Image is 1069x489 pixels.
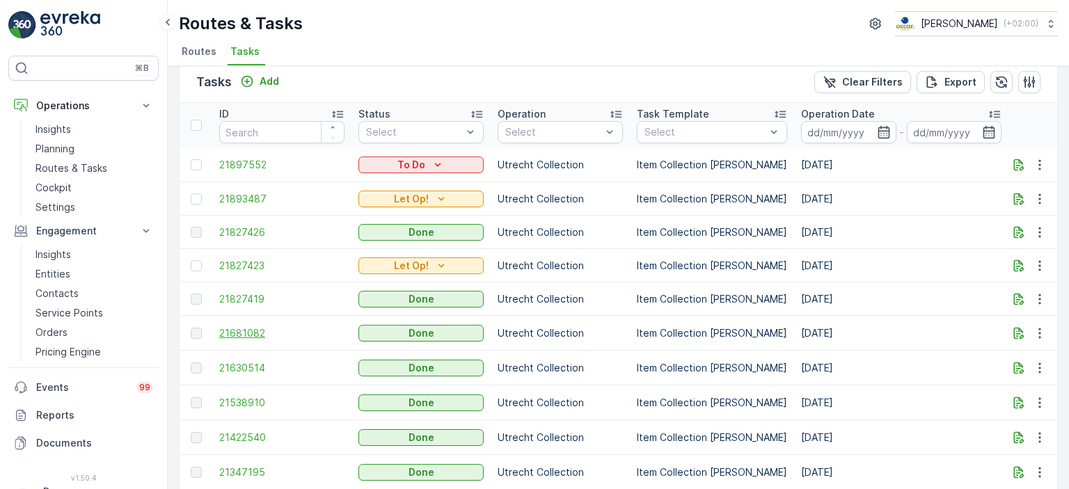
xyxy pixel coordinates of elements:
p: Utrecht Collection [498,396,623,410]
p: Operation Date [801,107,875,121]
p: Orders [35,326,68,339]
p: [PERSON_NAME] [921,17,998,31]
p: Done [409,431,434,444]
div: Toggle Row Selected [191,227,202,238]
p: Settings [35,200,75,214]
td: [DATE] [794,385,1008,420]
a: Entities [30,264,159,284]
p: Service Points [35,306,103,320]
a: Insights [30,120,159,139]
div: Toggle Row Selected [191,260,202,271]
a: Events99 [8,374,159,401]
input: dd/mm/yyyy [907,121,1002,143]
a: Pricing Engine [30,342,159,362]
p: Operations [36,99,131,113]
a: Insights [30,245,159,264]
td: [DATE] [794,420,1008,455]
input: Search [219,121,345,143]
button: Done [358,325,484,342]
a: Documents [8,429,159,457]
p: Item Collection [PERSON_NAME] [637,326,787,340]
p: Done [409,361,434,375]
button: Let Op! [358,257,484,274]
button: Operations [8,92,159,120]
div: Toggle Row Selected [191,362,202,374]
div: Toggle Row Selected [191,294,202,305]
p: Utrecht Collection [498,292,623,306]
span: Tasks [230,45,260,58]
p: Item Collection [PERSON_NAME] [637,225,787,239]
button: Engagement [8,217,159,245]
p: Done [409,465,434,479]
p: Contacts [35,287,79,300]
p: Utrecht Collection [498,361,623,375]
p: Export [944,75,976,89]
p: Documents [36,436,153,450]
div: Toggle Row Selected [191,467,202,478]
img: logo_light-DOdMpM7g.png [40,11,100,39]
td: [DATE] [794,282,1008,316]
span: 21538910 [219,396,345,410]
span: 21897552 [219,158,345,172]
a: Reports [8,401,159,429]
button: Done [358,464,484,481]
a: Orders [30,323,159,342]
p: 99 [139,382,150,393]
p: Operation [498,107,546,121]
img: logo [8,11,36,39]
div: Toggle Row Selected [191,432,202,443]
img: basis-logo_rgb2x.png [895,16,915,31]
input: dd/mm/yyyy [801,121,896,143]
a: 21827426 [219,225,345,239]
button: [PERSON_NAME](+02:00) [895,11,1058,36]
td: [DATE] [794,182,1008,216]
p: Task Template [637,107,709,121]
td: [DATE] [794,351,1008,385]
a: 21893487 [219,192,345,206]
button: Done [358,360,484,376]
a: 21681082 [219,326,345,340]
button: Done [358,224,484,241]
p: Tasks [196,72,232,92]
p: Item Collection [PERSON_NAME] [637,192,787,206]
p: Entities [35,267,70,281]
p: Item Collection [PERSON_NAME] [637,465,787,479]
p: Engagement [36,224,131,238]
p: - [899,124,904,141]
p: Reports [36,408,153,422]
p: Item Collection [PERSON_NAME] [637,431,787,444]
p: Done [409,396,434,410]
button: Done [358,429,484,446]
td: [DATE] [794,216,1008,249]
a: Cockpit [30,178,159,198]
p: Utrecht Collection [498,259,623,273]
span: 21630514 [219,361,345,375]
div: Toggle Row Selected [191,159,202,170]
a: 21347195 [219,465,345,479]
p: Item Collection [PERSON_NAME] [637,259,787,273]
button: Add [235,73,285,90]
p: Item Collection [PERSON_NAME] [637,396,787,410]
a: Contacts [30,284,159,303]
a: 21827423 [219,259,345,273]
p: Select [644,125,766,139]
button: Done [358,291,484,307]
p: Utrecht Collection [498,431,623,444]
p: Done [409,326,434,340]
div: Toggle Row Selected [191,328,202,339]
span: 21827419 [219,292,345,306]
p: Add [260,74,279,88]
p: Routes & Tasks [179,13,303,35]
a: Planning [30,139,159,159]
p: Routes & Tasks [35,161,107,175]
p: Insights [35,122,71,136]
a: 21422540 [219,431,345,444]
p: Item Collection [PERSON_NAME] [637,292,787,306]
p: Cockpit [35,181,72,195]
button: Clear Filters [814,71,911,93]
p: Done [409,292,434,306]
p: Select [366,125,462,139]
p: Item Collection [PERSON_NAME] [637,158,787,172]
